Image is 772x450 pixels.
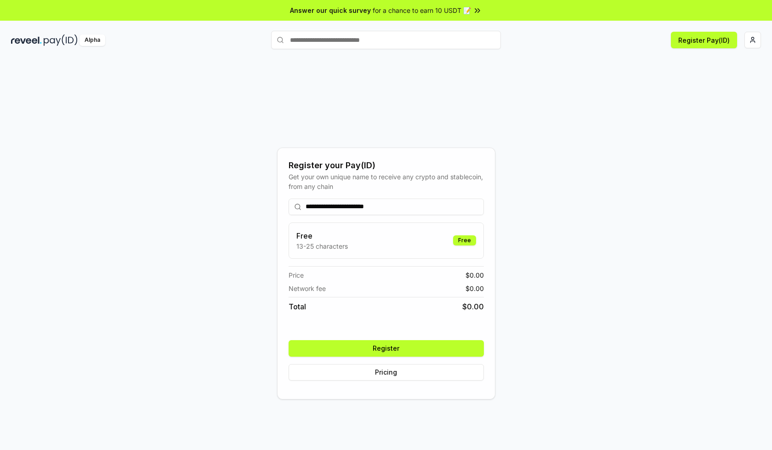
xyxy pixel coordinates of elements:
button: Register Pay(ID) [671,32,737,48]
span: Total [289,301,306,312]
img: reveel_dark [11,34,42,46]
p: 13-25 characters [296,241,348,251]
span: Network fee [289,284,326,293]
div: Register your Pay(ID) [289,159,484,172]
span: Price [289,270,304,280]
div: Free [453,235,476,245]
button: Pricing [289,364,484,381]
div: Alpha [79,34,105,46]
span: for a chance to earn 10 USDT 📝 [373,6,471,15]
span: $ 0.00 [465,284,484,293]
span: Answer our quick survey [290,6,371,15]
div: Get your own unique name to receive any crypto and stablecoin, from any chain [289,172,484,191]
img: pay_id [44,34,78,46]
h3: Free [296,230,348,241]
button: Register [289,340,484,357]
span: $ 0.00 [465,270,484,280]
span: $ 0.00 [462,301,484,312]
